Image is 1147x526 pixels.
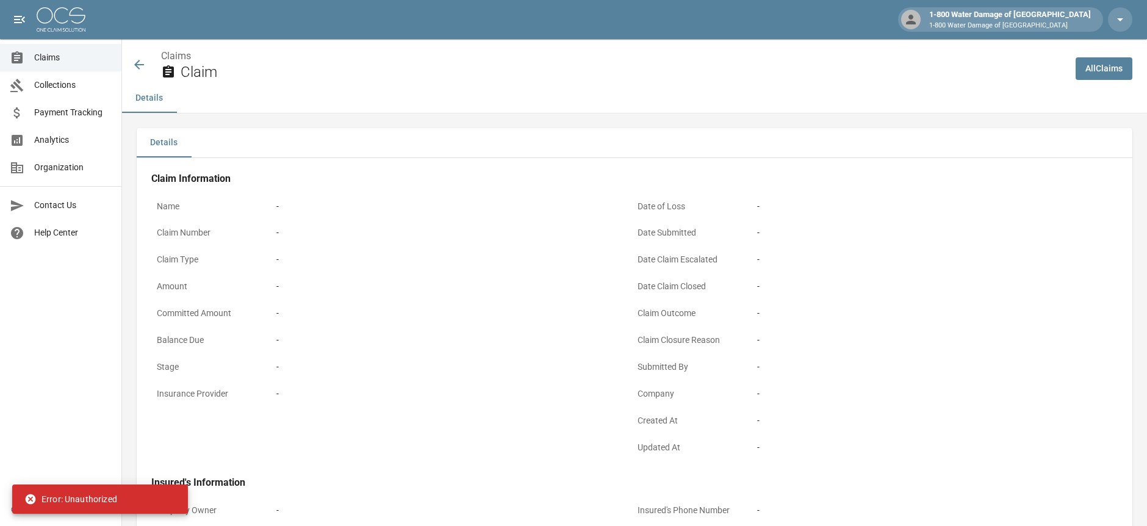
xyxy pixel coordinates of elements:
div: - [757,414,1093,427]
div: - [276,200,612,213]
p: Date Submitted [632,221,742,245]
p: 1-800 Water Damage of [GEOGRAPHIC_DATA] [929,21,1091,31]
p: Date Claim Closed [632,275,742,298]
div: - [757,200,1093,213]
div: - [276,504,612,517]
span: Analytics [34,134,112,146]
div: - [757,361,1093,373]
p: Created At [632,409,742,433]
span: Contact Us [34,199,112,212]
p: Updated At [632,436,742,459]
div: anchor tabs [122,84,1147,113]
div: - [757,226,1093,239]
div: - [276,253,612,266]
div: - [276,226,612,239]
p: Date Claim Escalated [632,248,742,272]
p: Amount [151,275,261,298]
div: - [757,387,1093,400]
h2: Claim [181,63,1066,81]
span: Claims [34,51,112,64]
div: 1-800 Water Damage of [GEOGRAPHIC_DATA] [924,9,1096,31]
p: Property Owner [151,499,261,522]
p: Name [151,195,261,218]
p: Submitted By [632,355,742,379]
div: - [757,307,1093,320]
div: - [757,441,1093,454]
p: Date of Loss [632,195,742,218]
div: - [276,361,612,373]
span: Help Center [34,226,112,239]
h4: Insured's Information [151,477,1098,489]
div: Error: Unauthorized [24,488,117,510]
span: Payment Tracking [34,106,112,119]
span: Collections [34,79,112,92]
div: - [276,334,612,347]
button: Details [137,128,192,157]
img: ocs-logo-white-transparent.png [37,7,85,32]
p: Claim Type [151,248,261,272]
div: details tabs [137,128,1132,157]
p: Company [632,382,742,406]
p: Insurance Provider [151,382,261,406]
p: Claim Closure Reason [632,328,742,352]
div: - [757,253,1093,266]
div: © 2025 One Claim Solution [11,503,110,516]
div: - [757,334,1093,347]
a: Claims [161,50,191,62]
p: Stage [151,355,261,379]
button: Details [122,84,177,113]
p: Claim Number [151,221,261,245]
nav: breadcrumb [161,49,1066,63]
div: - [276,307,612,320]
div: - [276,387,612,400]
p: Balance Due [151,328,261,352]
div: - [757,504,1093,517]
h4: Claim Information [151,173,1098,185]
p: Claim Outcome [632,301,742,325]
a: AllClaims [1076,57,1132,80]
div: - [757,280,1093,293]
span: Organization [34,161,112,174]
p: Committed Amount [151,301,261,325]
button: open drawer [7,7,32,32]
p: Insured's Phone Number [632,499,742,522]
div: - [276,280,612,293]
